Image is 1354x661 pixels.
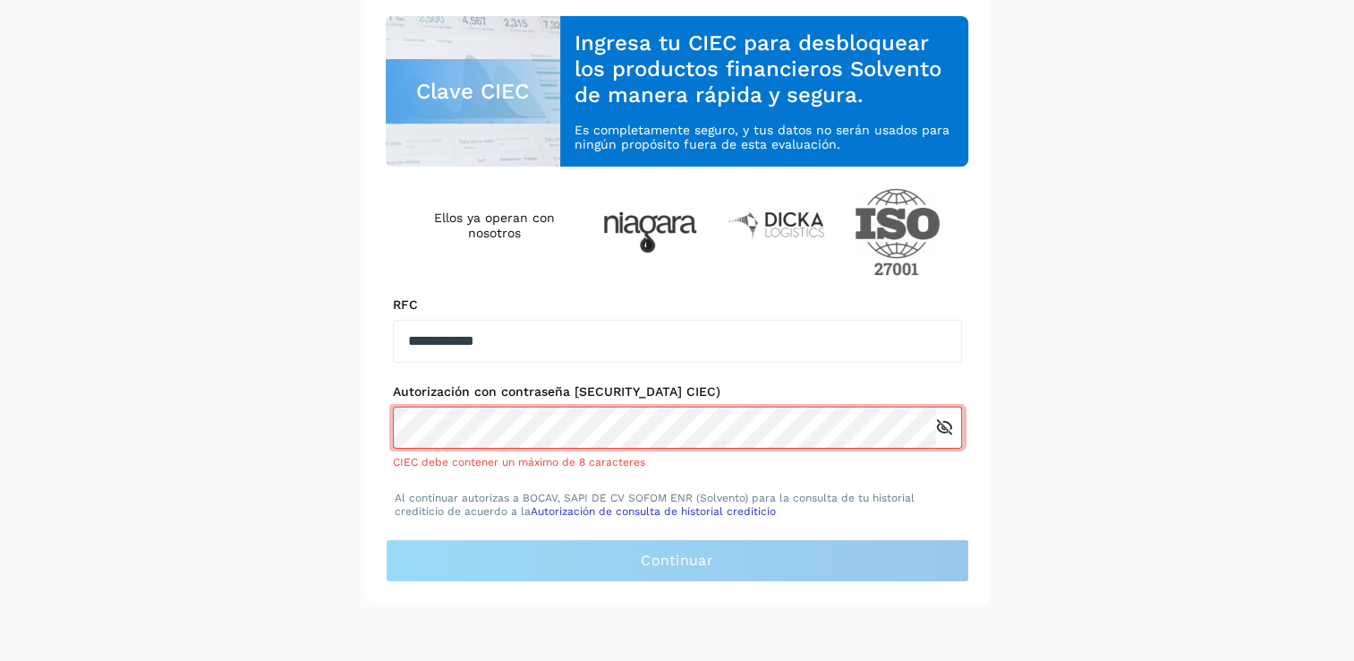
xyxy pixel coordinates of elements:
[395,492,960,518] p: Al continuar autorizas a BOCAV, SAPI DE CV SOFOM ENR (Solvento) para la consulta de tu historial ...
[603,212,697,253] img: Niagara
[575,30,954,107] h3: Ingresa tu CIEC para desbloquear los productos financieros Solvento de manera rápida y segura.
[393,456,645,468] span: CIEC debe contener un máximo de 8 caracteres
[393,384,962,399] label: Autorización con contraseña [SECURITY_DATA] CIEC)
[726,210,826,240] img: Dicka logistics
[531,505,776,518] a: Autorización de consulta de historial crediticio
[855,188,941,276] img: ISO
[386,539,969,582] button: Continuar
[386,59,561,124] div: Clave CIEC
[393,297,962,313] label: RFC
[641,551,713,571] span: Continuar
[575,123,954,153] p: Es completamente seguro, y tus datos no serán usados para ningún propósito fuera de esta evaluación.
[414,210,575,241] h4: Ellos ya operan con nosotros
